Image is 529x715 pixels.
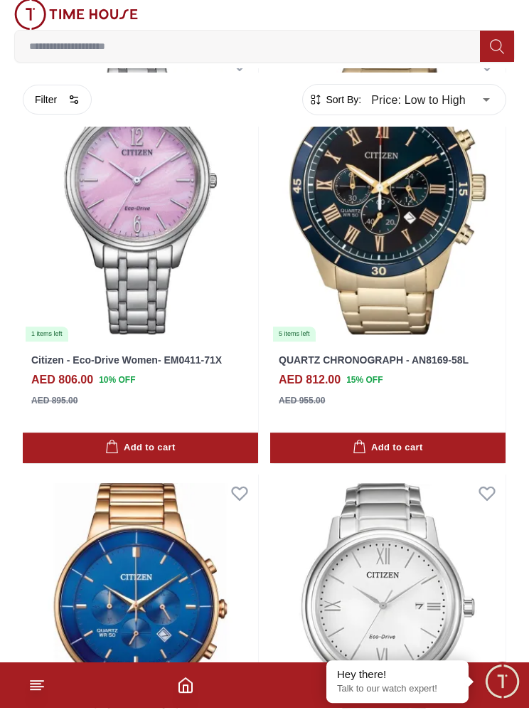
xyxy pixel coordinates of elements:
a: Citizen - Eco-Drive Women- EM0411-71X1 items left [23,52,258,350]
div: Hey there! [337,674,458,689]
button: Filter [23,92,92,122]
img: Citizen - Eco-Drive Women- EM0411-71X [23,52,258,350]
h4: AED 812.00 [279,378,341,396]
div: Price: Low to High [361,87,500,127]
div: AED 895.00 [31,401,78,414]
a: Home [177,684,194,701]
div: Chat Widget [483,669,522,708]
button: Sort By: [309,100,361,114]
div: Add to cart [353,447,422,463]
a: QUARTZ CHRONOGRAPH - AN8169-58L5 items left [270,52,506,350]
span: 15 % OFF [346,381,383,393]
button: Add to cart [23,440,258,470]
span: Sort By: [323,100,361,114]
a: Citizen - Eco-Drive Women- EM0411-71X [31,361,222,373]
img: ... [14,6,138,37]
div: 1 items left [26,334,68,349]
div: Add to cart [105,447,175,463]
p: Talk to our watch expert! [337,690,458,702]
button: Add to cart [270,440,506,470]
img: QUARTZ CHRONOGRAPH - AN8169-58L [270,52,506,350]
div: 5 items left [273,334,316,349]
div: AED 955.00 [279,401,325,414]
span: 10 % OFF [99,381,135,393]
h4: AED 806.00 [31,378,93,396]
a: QUARTZ CHRONOGRAPH - AN8169-58L [279,361,469,373]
